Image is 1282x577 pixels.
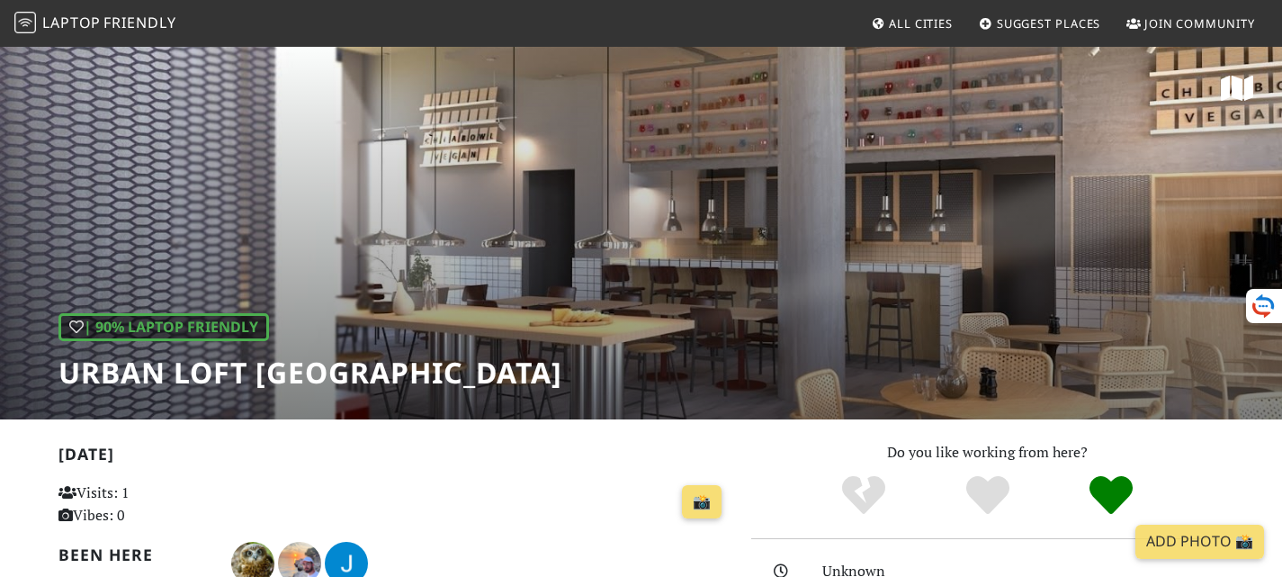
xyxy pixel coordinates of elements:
span: Laptop [42,13,101,32]
p: Do you like working from here? [751,441,1224,464]
div: Yes [926,473,1050,518]
a: 📸 [682,485,722,519]
a: Join Community [1119,7,1262,40]
a: LaptopFriendly LaptopFriendly [14,8,176,40]
span: Join Community [1144,15,1255,32]
h2: [DATE] [58,445,730,471]
div: | 90% Laptop Friendly [58,313,269,342]
p: Visits: 1 Vibes: 0 [58,482,268,527]
span: Максим Сабянин [231,552,278,572]
a: All Cities [864,7,960,40]
span: Jesse H [325,552,368,572]
div: No [802,473,926,518]
span: Suggest Places [997,15,1101,32]
h2: Been here [58,545,211,564]
span: Evren Dombak [278,552,325,572]
span: Friendly [103,13,175,32]
span: All Cities [889,15,953,32]
a: Suggest Places [972,7,1108,40]
h1: URBAN LOFT [GEOGRAPHIC_DATA] [58,356,562,390]
a: Add Photo 📸 [1135,525,1264,559]
img: LaptopFriendly [14,12,36,33]
div: Definitely! [1049,473,1173,518]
